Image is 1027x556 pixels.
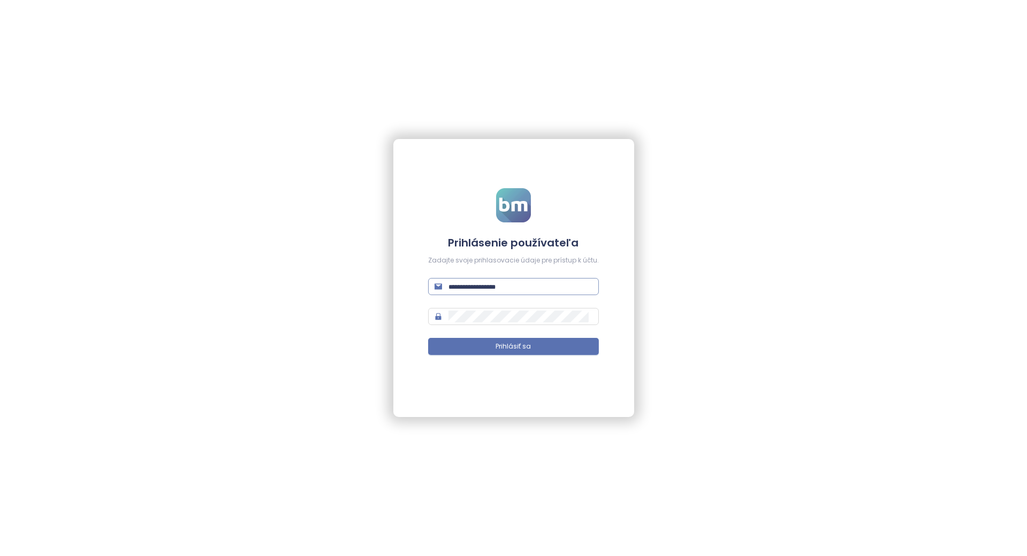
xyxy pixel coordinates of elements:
[435,283,442,290] span: mail
[496,342,531,352] span: Prihlásiť sa
[496,188,531,222] img: logo
[435,313,442,320] span: lock
[428,256,599,266] div: Zadajte svoje prihlasovacie údaje pre prístup k účtu.
[428,235,599,250] h4: Prihlásenie používateľa
[428,338,599,355] button: Prihlásiť sa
